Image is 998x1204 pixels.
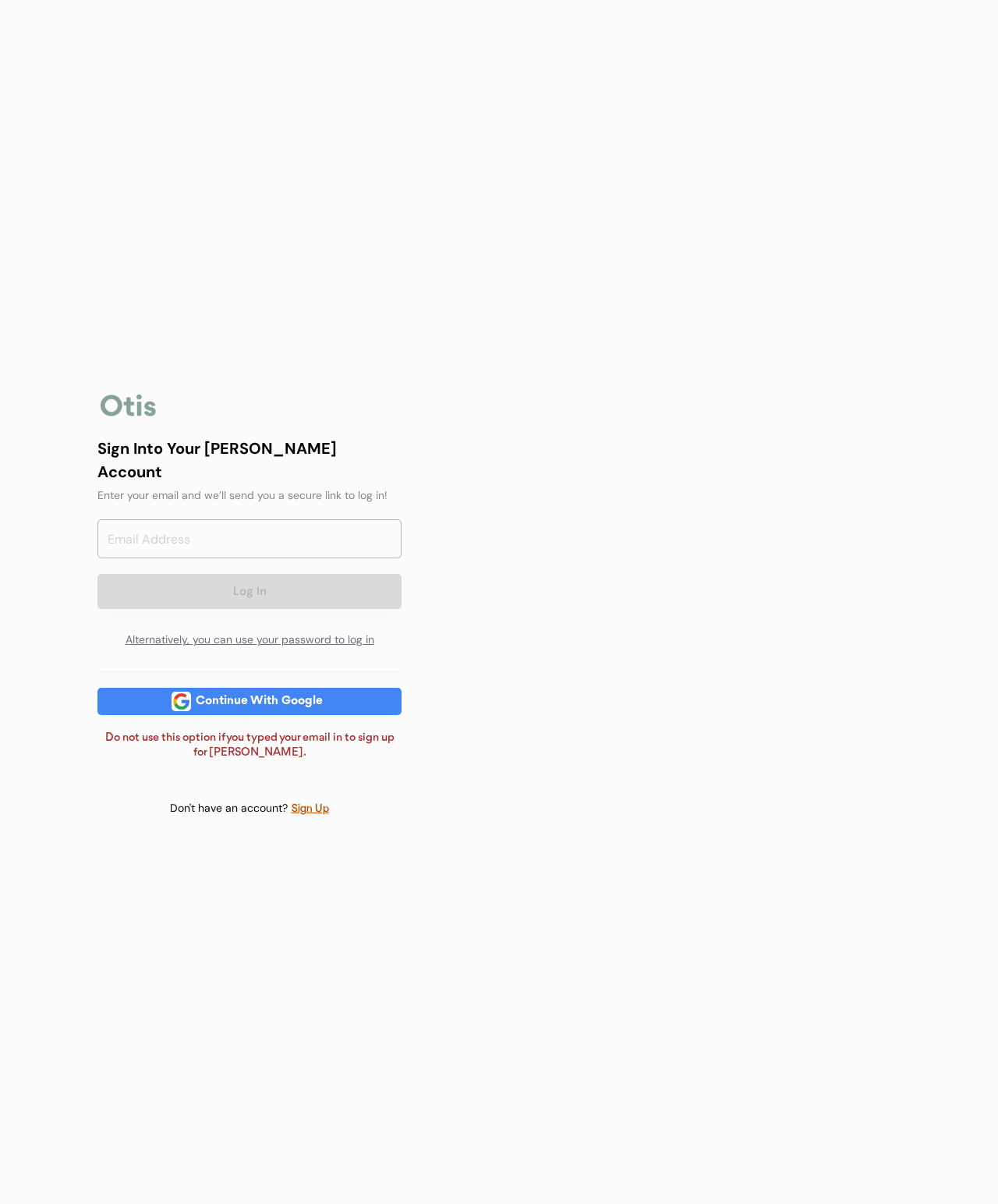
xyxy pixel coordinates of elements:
[291,800,330,818] div: Sign Up
[97,731,402,761] div: Do not use this option if you typed your email in to sign up for [PERSON_NAME].
[170,801,291,816] div: Don't have an account?
[97,574,402,609] button: Log In
[97,437,402,483] div: Sign Into Your [PERSON_NAME] Account
[97,625,402,656] div: Alternatively, you can use your password to log in
[191,696,327,707] div: Continue With Google
[97,519,402,558] input: Email Address
[97,487,402,504] div: Enter your email and we’ll send you a secure link to log in!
